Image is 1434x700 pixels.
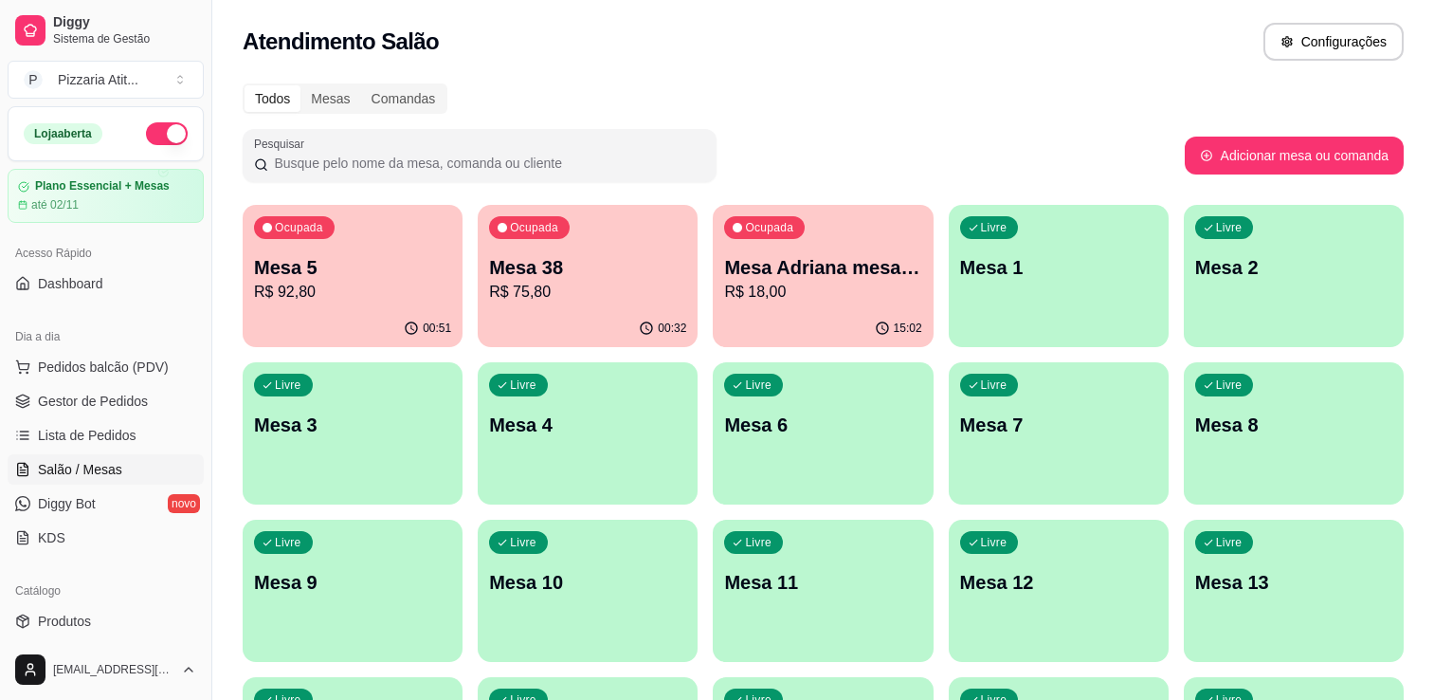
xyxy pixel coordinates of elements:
a: Gestor de Pedidos [8,386,204,416]
div: Pizzaria Atit ... [58,70,138,89]
p: Livre [981,378,1007,393]
button: LivreMesa 13 [1184,520,1404,662]
div: Comandas [361,85,446,112]
div: Acesso Rápido [8,238,204,268]
span: Sistema de Gestão [53,31,196,46]
button: LivreMesa 6 [713,362,933,505]
p: Livre [510,535,536,550]
p: Mesa 4 [489,412,686,438]
span: Gestor de Pedidos [38,392,148,411]
p: Mesa 5 [254,254,451,281]
button: LivreMesa 9 [243,520,463,662]
span: Salão / Mesas [38,460,122,479]
button: LivreMesa 12 [949,520,1169,662]
div: Todos [245,85,300,112]
button: Configurações [1263,23,1404,61]
a: KDS [8,523,204,553]
p: 15:02 [894,321,922,336]
a: Plano Essencial + Mesasaté 02/11 [8,169,204,223]
a: Produtos [8,606,204,636]
a: Salão / Mesas [8,454,204,485]
span: Produtos [38,612,91,631]
button: OcupadaMesa 5R$ 92,8000:51 [243,205,463,347]
button: LivreMesa 2 [1184,205,1404,347]
p: Livre [745,378,771,393]
button: OcupadaMesa 38R$ 75,8000:32 [478,205,698,347]
span: Dashboard [38,274,103,293]
button: Adicionar mesa ou comanda [1185,137,1404,175]
span: Lista de Pedidos [38,426,136,445]
button: LivreMesa 7 [949,362,1169,505]
span: P [24,70,43,89]
button: LivreMesa 3 [243,362,463,505]
div: Catálogo [8,576,204,606]
button: Select a team [8,61,204,99]
a: Diggy Botnovo [8,488,204,519]
p: R$ 92,80 [254,281,451,304]
p: Mesa Adriana mesa 15 [724,254,921,281]
button: [EMAIL_ADDRESS][DOMAIN_NAME] [8,647,204,692]
h2: Atendimento Salão [243,27,439,57]
span: Diggy [53,14,196,31]
p: Mesa 11 [724,569,921,596]
a: Lista de Pedidos [8,420,204,451]
article: até 02/11 [31,197,79,212]
span: KDS [38,528,65,547]
p: Mesa 9 [254,569,451,596]
p: Livre [275,378,301,393]
p: Ocupada [275,220,323,235]
p: Ocupada [510,220,558,235]
article: Plano Essencial + Mesas [35,179,170,193]
input: Pesquisar [268,154,705,173]
div: Dia a dia [8,322,204,352]
p: Livre [275,535,301,550]
p: Mesa 1 [960,254,1157,281]
span: [EMAIL_ADDRESS][DOMAIN_NAME] [53,662,173,677]
a: DiggySistema de Gestão [8,8,204,53]
p: Mesa 8 [1195,412,1392,438]
p: Mesa 6 [724,412,921,438]
button: LivreMesa 11 [713,520,933,662]
button: LivreMesa 1 [949,205,1169,347]
span: Pedidos balcão (PDV) [38,358,169,377]
button: Pedidos balcão (PDV) [8,352,204,382]
p: Livre [981,220,1007,235]
p: Livre [1216,378,1243,393]
label: Pesquisar [254,136,311,152]
p: Mesa 3 [254,412,451,438]
p: 00:51 [423,321,451,336]
p: 00:32 [658,321,686,336]
button: OcupadaMesa Adriana mesa 15R$ 18,0015:02 [713,205,933,347]
p: Ocupada [745,220,793,235]
p: Livre [1216,535,1243,550]
button: LivreMesa 10 [478,520,698,662]
div: Loja aberta [24,123,102,144]
p: Livre [745,535,771,550]
p: Mesa 13 [1195,569,1392,596]
div: Mesas [300,85,360,112]
button: LivreMesa 4 [478,362,698,505]
button: LivreMesa 8 [1184,362,1404,505]
p: Mesa 10 [489,569,686,596]
p: R$ 18,00 [724,281,921,304]
p: Mesa 38 [489,254,686,281]
span: Diggy Bot [38,494,96,513]
p: Livre [510,378,536,393]
p: Mesa 7 [960,412,1157,438]
p: Mesa 2 [1195,254,1392,281]
button: Alterar Status [146,122,188,145]
p: Livre [981,535,1007,550]
p: Livre [1216,220,1243,235]
p: Mesa 12 [960,569,1157,596]
a: Dashboard [8,268,204,299]
p: R$ 75,80 [489,281,686,304]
